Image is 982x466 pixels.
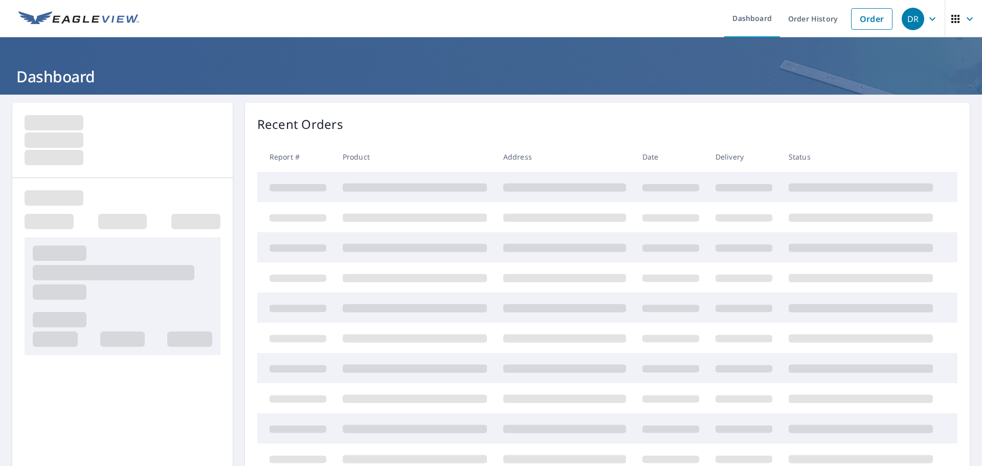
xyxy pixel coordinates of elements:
[18,11,139,27] img: EV Logo
[634,142,707,172] th: Date
[12,66,970,87] h1: Dashboard
[257,115,343,134] p: Recent Orders
[902,8,924,30] div: DR
[495,142,634,172] th: Address
[257,142,334,172] th: Report #
[851,8,892,30] a: Order
[780,142,941,172] th: Status
[334,142,495,172] th: Product
[707,142,780,172] th: Delivery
